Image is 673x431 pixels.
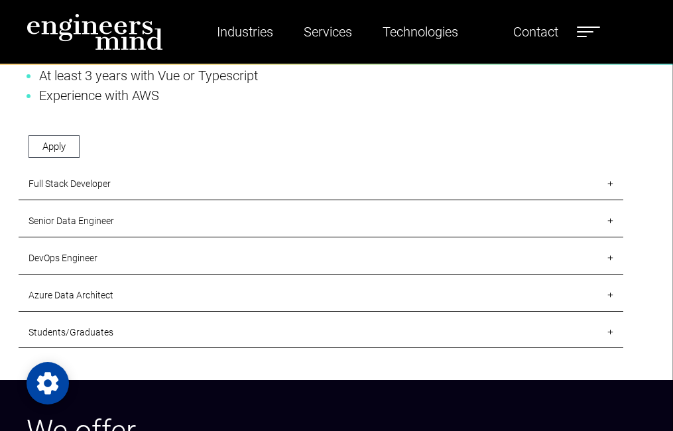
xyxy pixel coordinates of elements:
[19,206,623,237] a: Senior Data Engineer
[39,66,603,86] li: At least 3 years with Vue or Typescript
[19,317,623,349] a: Students/Graduates
[508,17,564,47] a: Contact
[19,280,623,312] a: Azure Data Architect
[19,168,623,200] a: Full Stack Developer
[39,86,603,105] li: Experience with AWS
[27,13,163,50] img: logo
[377,17,463,47] a: Technologies
[19,243,623,275] a: DevOps Engineer
[212,17,278,47] a: Industries
[29,135,80,158] a: Apply
[298,17,357,47] a: Services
